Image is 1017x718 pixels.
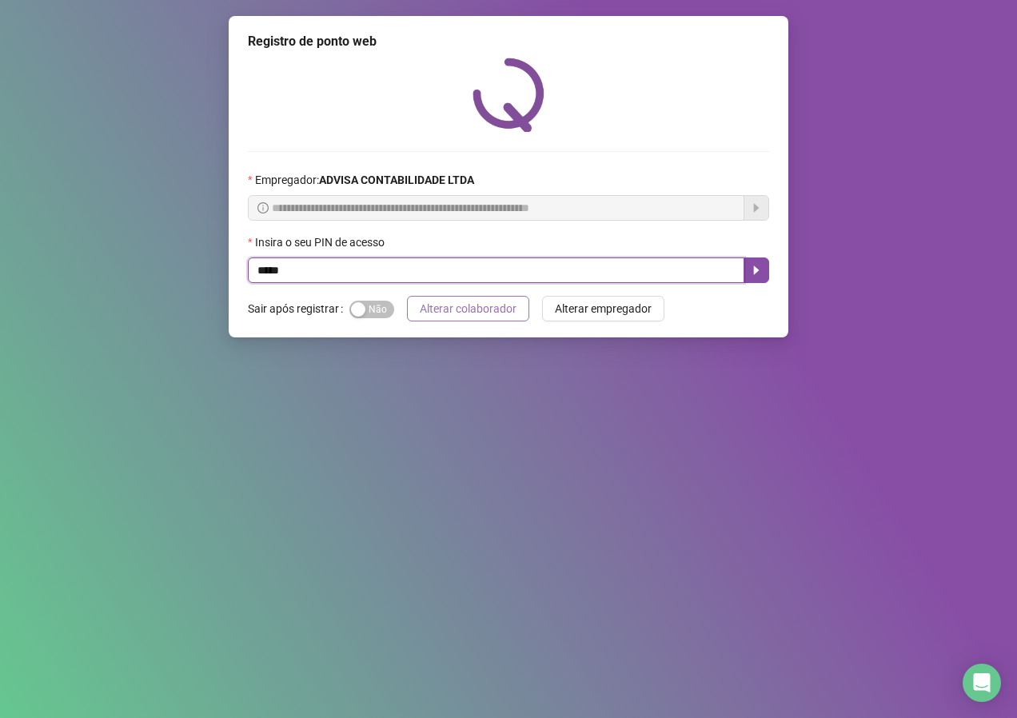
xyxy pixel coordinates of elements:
[319,174,474,186] strong: ADVISA CONTABILIDADE LTDA
[750,264,763,277] span: caret-right
[248,32,769,51] div: Registro de ponto web
[473,58,544,132] img: QRPoint
[255,171,474,189] span: Empregador :
[555,300,652,317] span: Alterar empregador
[248,296,349,321] label: Sair após registrar
[420,300,516,317] span: Alterar colaborador
[542,296,664,321] button: Alterar empregador
[248,233,395,251] label: Insira o seu PIN de acesso
[963,664,1001,702] div: Open Intercom Messenger
[257,202,269,213] span: info-circle
[407,296,529,321] button: Alterar colaborador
